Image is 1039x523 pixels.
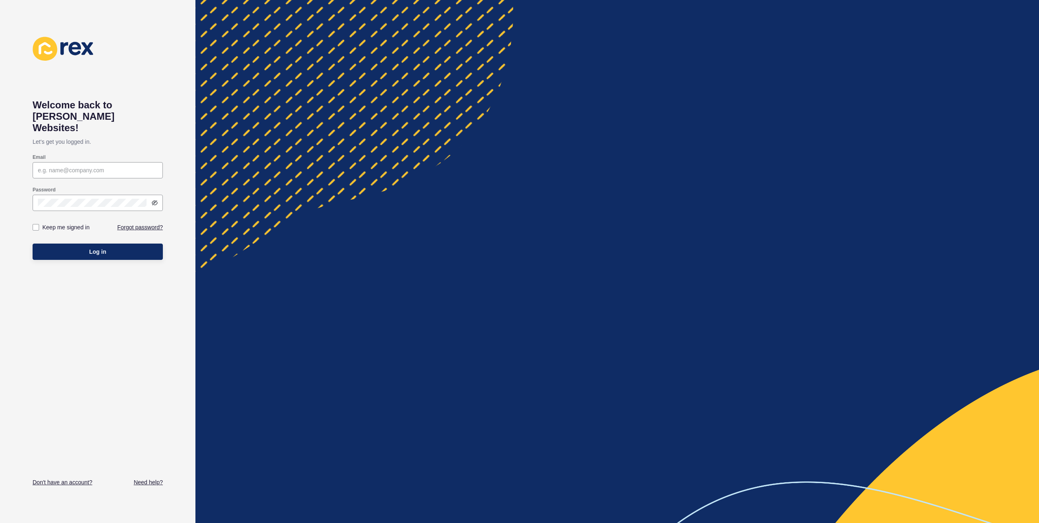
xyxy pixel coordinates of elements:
[33,99,163,134] h1: Welcome back to [PERSON_NAME] Websites!
[33,154,46,160] label: Email
[38,166,158,174] input: e.g. name@company.com
[33,187,56,193] label: Password
[33,478,92,486] a: Don't have an account?
[134,478,163,486] a: Need help?
[117,223,163,231] a: Forgot password?
[42,223,90,231] label: Keep me signed in
[33,134,163,150] p: Let's get you logged in.
[89,248,106,256] span: Log in
[33,244,163,260] button: Log in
